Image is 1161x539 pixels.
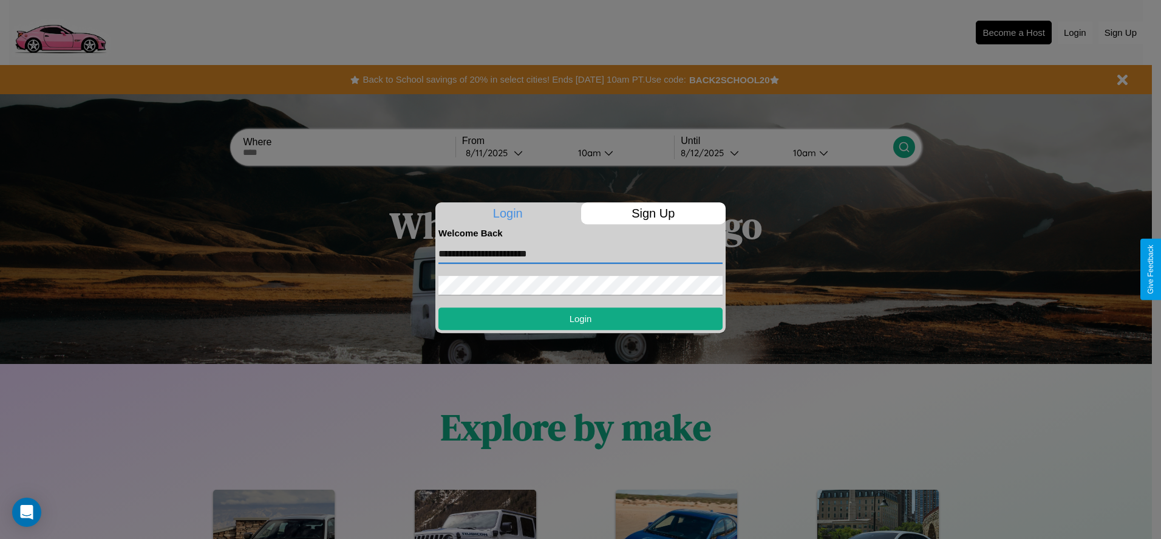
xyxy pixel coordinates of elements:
[581,202,726,224] p: Sign Up
[438,307,723,330] button: Login
[435,202,580,224] p: Login
[12,498,41,527] div: Open Intercom Messenger
[1146,245,1155,294] div: Give Feedback
[438,228,723,238] h4: Welcome Back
